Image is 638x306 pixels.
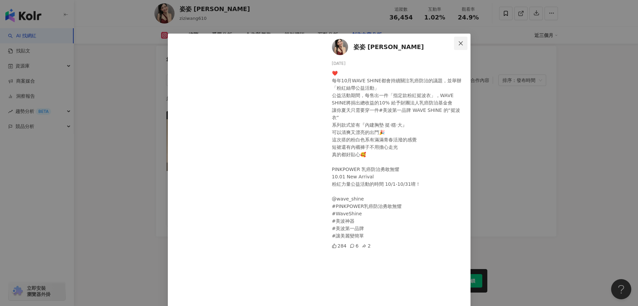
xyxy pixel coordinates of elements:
div: ❤️ 每年10月WAVE SHINE都會持續關注乳癌防治的議題，並舉辦「粉紅絲帶公益活動」 公益活動期間，每售出一件「指定款粉紅挺波衣」，WAVE SHINE將捐出總收益的10% 給予財團法人乳... [332,70,465,239]
span: close [458,41,463,46]
div: 284 [332,242,347,250]
img: KOL Avatar [332,39,348,55]
div: 6 [350,242,359,250]
button: Close [454,37,467,50]
a: KOL Avatar姿姿 [PERSON_NAME] [332,39,456,55]
div: [DATE] [332,60,465,67]
div: 2 [362,242,371,250]
span: 姿姿 [PERSON_NAME] [353,42,424,52]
